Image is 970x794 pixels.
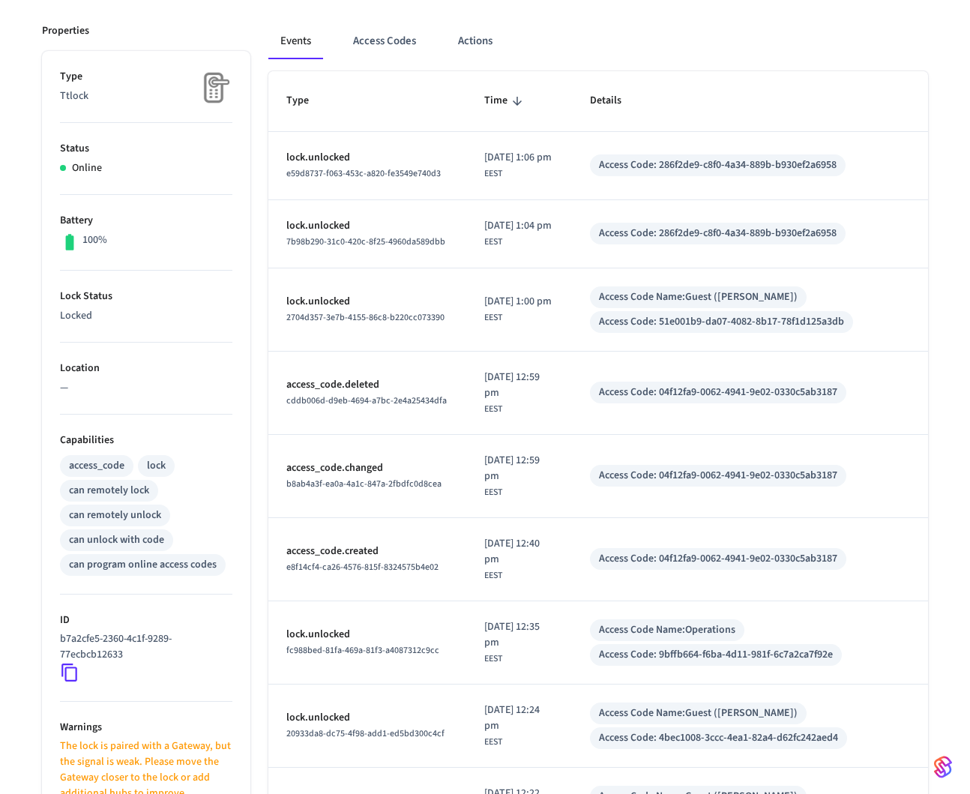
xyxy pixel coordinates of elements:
span: b8ab4a3f-ea0a-4a1c-847a-2fbdfc0d8cea [286,478,442,490]
span: EEST [484,235,502,249]
p: Locked [60,308,232,324]
p: access_code.changed [286,460,448,476]
p: Capabilities [60,433,232,448]
img: SeamLogoGradient.69752ec5.svg [934,755,952,779]
span: [DATE] 1:00 pm [484,294,552,310]
img: Placeholder Lock Image [195,69,232,106]
div: Access Code: 286f2de9-c8f0-4a34-889b-b930ef2a6958 [599,226,837,241]
p: lock.unlocked [286,150,448,166]
p: b7a2cfe5-2360-4c1f-9289-77ecbcb12633 [60,631,226,663]
p: lock.unlocked [286,710,448,726]
span: EEST [484,569,502,583]
span: Time [484,89,527,112]
div: Access Code Name: Operations [599,622,735,638]
div: Europe/Kiev [484,150,552,181]
span: [DATE] 12:40 pm [484,536,554,568]
div: can program online access codes [69,557,217,573]
span: EEST [484,167,502,181]
p: Location [60,361,232,376]
p: lock.unlocked [286,218,448,234]
p: Battery [60,213,232,229]
div: Access Code Name: Guest ([PERSON_NAME]) [599,289,798,305]
p: Properties [42,23,89,39]
span: [DATE] 12:59 pm [484,453,554,484]
div: Access Code: 9bffb664-f6ba-4d11-981f-6c7a2ca7f92e [599,647,833,663]
div: can remotely lock [69,483,149,499]
div: Europe/Kiev [484,536,554,583]
p: 100% [82,232,107,248]
div: Access Code: 04f12fa9-0062-4941-9e02-0330c5ab3187 [599,551,837,567]
div: Access Code Name: Guest ([PERSON_NAME]) [599,706,798,721]
button: Access Codes [341,23,428,59]
div: can remotely unlock [69,508,161,523]
p: lock.unlocked [286,627,448,643]
p: Status [60,141,232,157]
span: [DATE] 12:24 pm [484,703,554,734]
span: e59d8737-f063-453c-a820-fe3549e740d3 [286,167,441,180]
button: Events [268,23,323,59]
p: — [60,380,232,396]
div: Access Code: 286f2de9-c8f0-4a34-889b-b930ef2a6958 [599,157,837,173]
div: access_code [69,458,124,474]
p: Lock Status [60,289,232,304]
p: Ttlock [60,88,232,104]
p: access_code.created [286,544,448,559]
div: Europe/Kiev [484,370,554,416]
span: EEST [484,736,502,749]
span: EEST [484,486,502,499]
span: [DATE] 1:06 pm [484,150,552,166]
div: Europe/Kiev [484,703,554,749]
div: Europe/Kiev [484,294,552,325]
div: Europe/Kiev [484,453,554,499]
div: Access Code: 04f12fa9-0062-4941-9e02-0330c5ab3187 [599,385,837,400]
div: ant example [268,23,929,59]
div: Access Code: 4bec1008-3ccc-4ea1-82a4-d62fc242aed4 [599,730,838,746]
span: fc988bed-81fa-469a-81f3-a4087312c9cc [286,644,439,657]
span: e8f14cf4-ca26-4576-815f-8324575b4e02 [286,561,439,574]
span: EEST [484,403,502,416]
div: Access Code: 04f12fa9-0062-4941-9e02-0330c5ab3187 [599,468,837,484]
div: Europe/Kiev [484,619,554,666]
span: 2704d357-3e7b-4155-86c8-b220cc073390 [286,311,445,324]
p: Type [60,69,232,85]
span: Details [590,89,641,112]
div: Europe/Kiev [484,218,552,249]
div: can unlock with code [69,532,164,548]
div: Access Code: 51e001b9-da07-4082-8b17-78f1d125a3db [599,314,844,330]
span: 7b98b290-31c0-420c-8f25-4960da589dbb [286,235,445,248]
span: cddb006d-d9eb-4694-a7bc-2e4a25434dfa [286,394,447,407]
span: [DATE] 12:59 pm [484,370,554,401]
span: 20933da8-dc75-4f98-add1-ed5bd300c4cf [286,727,445,740]
span: [DATE] 1:04 pm [484,218,552,234]
p: access_code.deleted [286,377,448,393]
p: ID [60,613,232,628]
div: lock [147,458,166,474]
p: Warnings [60,720,232,736]
button: Actions [446,23,504,59]
span: EEST [484,652,502,666]
span: [DATE] 12:35 pm [484,619,554,651]
span: Type [286,89,328,112]
span: EEST [484,311,502,325]
p: Online [72,160,102,176]
p: lock.unlocked [286,294,448,310]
